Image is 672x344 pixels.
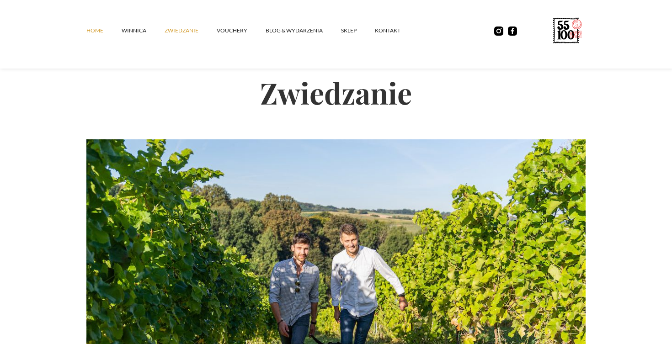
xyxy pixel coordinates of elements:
a: kontakt [375,17,419,44]
a: vouchery [217,17,266,44]
a: Home [86,17,122,44]
a: Blog & Wydarzenia [266,17,341,44]
a: ZWIEDZANIE [165,17,217,44]
a: SKLEP [341,17,375,44]
a: winnica [122,17,165,44]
